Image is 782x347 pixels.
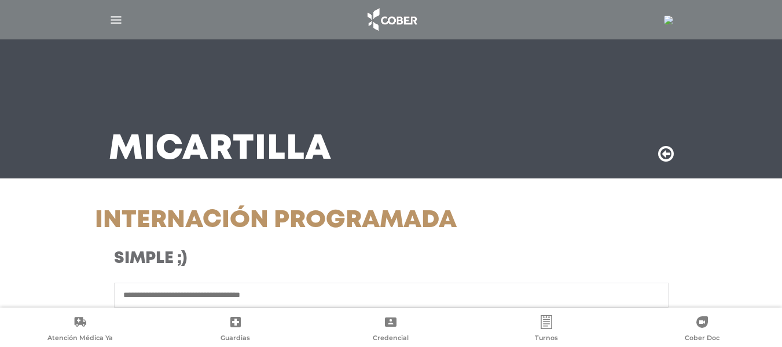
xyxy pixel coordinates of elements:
a: Cober Doc [624,315,780,345]
span: Cober Doc [685,334,719,344]
span: Guardias [221,334,250,344]
img: 24613 [664,16,673,25]
span: Credencial [373,334,409,344]
img: Cober_menu-lines-white.svg [109,13,123,27]
span: Turnos [535,334,558,344]
img: logo_cober_home-white.png [361,6,422,34]
a: Turnos [469,315,625,345]
a: Atención Médica Ya [2,315,158,345]
h3: Mi Cartilla [109,134,332,165]
h3: Simple ;) [114,249,465,269]
h1: Internación Programada [95,206,484,235]
a: Guardias [158,315,314,345]
a: Credencial [313,315,469,345]
span: Atención Médica Ya [47,334,113,344]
